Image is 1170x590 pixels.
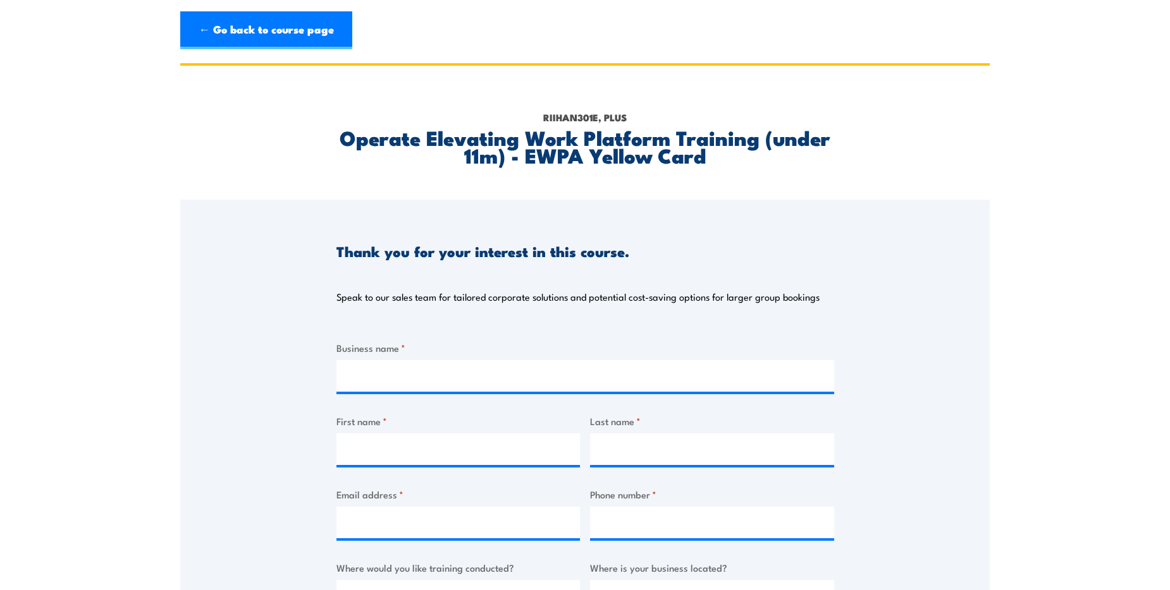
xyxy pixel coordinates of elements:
[336,128,834,164] h2: Operate Elevating Work Platform Training (under 11m) - EWPA Yellow Card
[336,291,820,303] p: Speak to our sales team for tailored corporate solutions and potential cost-saving options for la...
[336,487,581,502] label: Email address
[336,414,581,428] label: First name
[590,487,834,502] label: Phone number
[336,560,581,575] label: Where would you like training conducted?
[590,414,834,428] label: Last name
[336,244,629,258] h3: Thank you for your interest in this course.
[336,340,834,355] label: Business name
[590,560,834,575] label: Where is your business located?
[336,111,834,124] p: RIIHAN301E, Plus
[180,11,352,49] a: ← Go back to course page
